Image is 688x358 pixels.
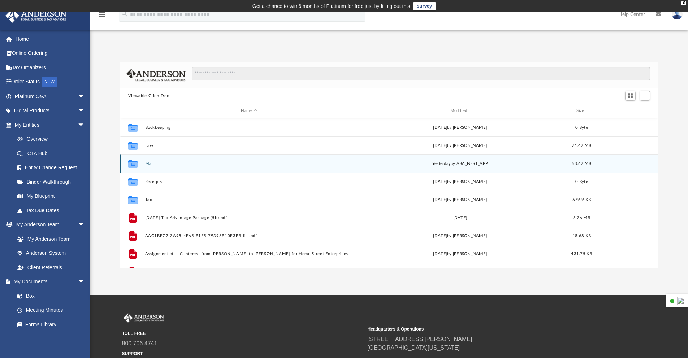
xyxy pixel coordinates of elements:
a: Notarize [10,332,92,346]
div: Modified [356,108,564,114]
span: arrow_drop_down [78,89,92,104]
div: Name [144,108,352,114]
span: 18.68 KB [572,233,591,237]
button: Assignment of LLC Interest from [PERSON_NAME] to [PERSON_NAME] for Home Street Enterprises.pdf [145,252,353,256]
div: [DATE] by [PERSON_NAME] [356,142,564,149]
button: Receipts [145,179,353,184]
small: SUPPORT [122,350,363,357]
button: Law [145,143,353,148]
a: Digital Productsarrow_drop_down [5,104,96,118]
div: Get a chance to win 6 months of Platinum for free just by filling out this [252,2,410,10]
div: id [599,108,650,114]
a: Overview [10,132,96,147]
span: 0 Byte [575,179,588,183]
a: My Blueprint [10,189,92,204]
div: grid [120,118,658,268]
span: arrow_drop_down [78,275,92,289]
small: TOLL FREE [122,330,363,337]
a: Order StatusNEW [5,75,96,89]
span: 431.75 KB [571,252,592,256]
a: Meeting Minutes [10,303,92,318]
a: CTA Hub [10,146,96,161]
img: Anderson Advisors Platinum Portal [122,313,165,323]
div: id [124,108,142,114]
div: [DATE] by [PERSON_NAME] [356,178,564,185]
span: arrow_drop_down [78,104,92,118]
button: Tax [145,197,353,202]
a: My Anderson Teamarrow_drop_down [5,218,92,232]
a: Client Referrals [10,260,92,275]
div: Size [567,108,596,114]
a: Entity Change Request [10,161,96,175]
span: yesterday [432,161,450,165]
a: My Documentsarrow_drop_down [5,275,92,289]
button: Switch to Grid View [625,91,636,101]
input: Search files and folders [192,67,650,80]
span: arrow_drop_down [78,118,92,132]
a: My Entitiesarrow_drop_down [5,118,96,132]
a: Box [10,289,88,303]
button: Viewable-ClientDocs [128,93,171,99]
span: arrow_drop_down [78,218,92,232]
button: [DATE] Tax Advantage Package (5K).pdf [145,215,353,220]
button: Add [640,91,650,101]
div: [DATE] [356,214,564,221]
a: Binder Walkthrough [10,175,96,189]
i: search [121,10,129,18]
span: 679.9 KB [572,197,591,201]
a: Platinum Q&Aarrow_drop_down [5,89,96,104]
img: User Pic [672,9,683,19]
a: Forms Library [10,317,88,332]
span: 71.42 MB [572,143,591,147]
span: 3.36 MB [573,215,590,219]
a: [STREET_ADDRESS][PERSON_NAME] [368,336,472,342]
i: menu [98,10,106,19]
a: Anderson System [10,246,92,261]
a: Tax Due Dates [10,203,96,218]
button: Bookkeeping [145,125,353,130]
span: 63.62 MB [572,161,591,165]
div: [DATE] by [PERSON_NAME] [356,124,564,131]
div: [DATE] by [PERSON_NAME] [356,232,564,239]
div: [DATE] by [PERSON_NAME] [356,196,564,203]
div: by ABA_NEST_APP [356,160,564,167]
button: AAC1BEC2-3A95-4F65-B1F5-79396B10E3BB-list.pdf [145,233,353,238]
a: Home [5,32,96,46]
a: Tax Organizers [5,60,96,75]
a: 800.706.4741 [122,340,157,346]
div: NEW [42,77,57,87]
div: close [681,1,686,5]
a: survey [413,2,436,10]
span: 0 Byte [575,125,588,129]
img: Anderson Advisors Platinum Portal [3,9,69,23]
a: Online Ordering [5,46,96,61]
a: My Anderson Team [10,232,88,246]
a: menu [98,14,106,19]
div: [DATE] by [PERSON_NAME] [356,250,564,257]
a: [GEOGRAPHIC_DATA][US_STATE] [368,345,460,351]
button: Mail [145,161,353,166]
small: Headquarters & Operations [368,326,608,332]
